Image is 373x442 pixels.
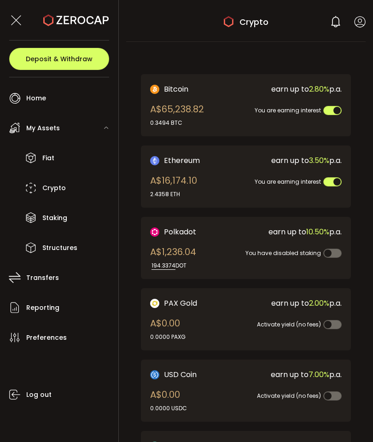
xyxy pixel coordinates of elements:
span: Polkadot [164,226,196,238]
div: earn up to p.a. [241,155,342,166]
img: DOT [150,227,159,237]
span: 2.00% [309,298,329,308]
span: PAX Gold [164,297,197,309]
span: Home [26,92,46,105]
img: USD Coin [150,370,159,379]
div: DOT [150,262,196,270]
div: 0.0000 PAXG [150,333,186,341]
span: Preferences [26,331,67,344]
span: You are earning interest [255,106,321,114]
div: earn up to p.a. [241,297,342,309]
span: Activate yield (no fees) [257,392,321,400]
span: 7.00% [309,369,329,380]
span: Ethereum [164,155,200,166]
span: USD Coin [164,369,197,380]
div: A$0.00 [150,316,186,341]
img: PAX Gold [150,299,159,308]
span: Deposit & Withdraw [26,56,93,62]
div: 2.4358 ETH [150,190,197,198]
div: earn up to p.a. [241,369,342,380]
span: Fiat [42,151,54,165]
span: My Assets [26,122,60,135]
span: Transfers [26,271,59,285]
span: Bitcoin [164,83,188,95]
span: Structures [42,241,77,255]
div: A$65,238.82 [150,102,204,127]
div: 0.0000 USDC [150,404,187,413]
div: earn up to p.a. [241,83,342,95]
span: 10.50% [306,227,329,237]
span: Crypto [239,16,268,28]
div: earn up to p.a. [241,226,342,238]
span: You are earning interest [255,178,321,186]
div: A$1,236.04 [150,245,196,270]
span: Reporting [26,301,59,314]
div: A$0.00 [150,388,187,413]
button: Deposit & Withdraw [9,48,109,70]
span: Staking [42,211,67,225]
span: You have disabled staking [245,249,321,257]
span: 3.50% [309,155,329,166]
iframe: Chat Widget [327,398,373,442]
span: Crypto [42,181,66,195]
div: A$16,174.10 [150,174,197,198]
span: 2.80% [309,84,329,94]
img: Bitcoin [150,85,159,94]
span: Log out [26,388,52,401]
span: Activate yield (no fees) [257,320,321,328]
img: Ethereum [150,156,159,165]
div: 0.3494 BTC [150,119,204,127]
